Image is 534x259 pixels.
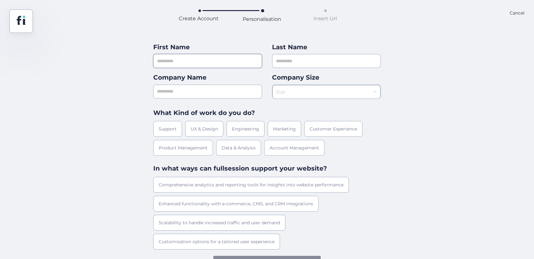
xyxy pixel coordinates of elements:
div: Marketing [268,121,301,137]
div: Data & Analysis [216,140,261,156]
div: Last Name [272,42,381,52]
div: First Name [153,42,262,52]
div: Insert Url [313,15,337,22]
div: Product Management [153,140,213,156]
div: In what ways can fullsession support your website? [153,164,381,173]
div: What Kind of work do you do? [153,108,381,118]
div: Create Account [179,15,219,22]
div: Enhanced functionality with e-commerce, CMS, and CRM integrations [153,196,319,212]
div: Customer Experience [304,121,362,137]
div: UX & Design [185,121,223,137]
div: Personalisation [243,15,281,23]
div: Account Management [264,140,325,156]
div: Company Size [272,73,381,82]
div: Scalability to handle increased traffic and user demand [153,215,285,231]
div: Company Name [153,73,262,82]
div: Comprehensive analytics and reporting tools for insights into website performance [153,177,349,193]
div: Customisation options for a tailored user experience [153,234,280,250]
div: Support [153,121,182,137]
div: Cancel [510,9,525,33]
div: Engineering [227,121,264,137]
